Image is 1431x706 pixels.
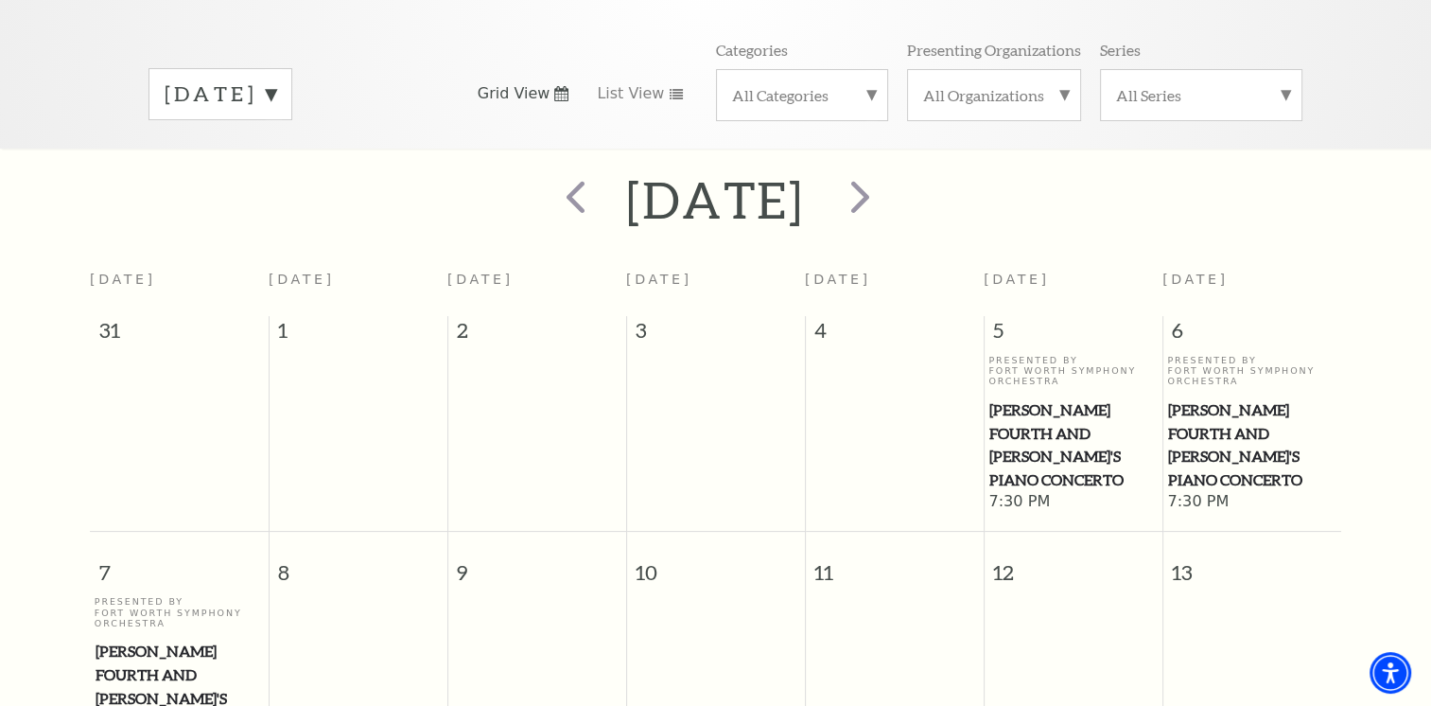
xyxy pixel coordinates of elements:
p: Presented By Fort Worth Symphony Orchestra [1167,355,1336,387]
span: 7 [90,532,269,597]
span: 3 [627,316,805,354]
span: 7:30 PM [1167,492,1336,513]
span: Grid View [478,83,550,104]
span: [DATE] [447,272,514,287]
span: [DATE] [626,272,692,287]
span: [DATE] [984,272,1050,287]
span: 1 [270,316,447,354]
span: 9 [448,532,626,597]
span: [DATE] [805,272,871,287]
label: All Organizations [923,85,1065,105]
span: 4 [806,316,984,354]
div: Accessibility Menu [1370,652,1411,694]
span: 10 [627,532,805,597]
p: Presenting Organizations [907,40,1081,60]
p: Presented By Fort Worth Symphony Orchestra [988,355,1158,387]
p: Series [1100,40,1141,60]
label: All Series [1116,85,1286,105]
button: prev [539,167,608,234]
button: next [823,167,892,234]
h2: [DATE] [626,169,805,230]
span: List View [597,83,664,104]
span: 31 [90,316,269,354]
span: [PERSON_NAME] Fourth and [PERSON_NAME]'s Piano Concerto [1168,398,1335,492]
span: 8 [270,532,447,597]
span: 5 [985,316,1162,354]
label: [DATE] [165,79,276,109]
span: [DATE] [269,272,335,287]
span: 2 [448,316,626,354]
p: Presented By Fort Worth Symphony Orchestra [95,596,264,628]
span: 12 [985,532,1162,597]
span: 7:30 PM [988,492,1158,513]
span: 11 [806,532,984,597]
span: [DATE] [1162,272,1229,287]
span: 6 [1163,316,1342,354]
span: [PERSON_NAME] Fourth and [PERSON_NAME]'s Piano Concerto [989,398,1157,492]
label: All Categories [732,85,872,105]
span: 13 [1163,532,1342,597]
p: Categories [716,40,788,60]
span: [DATE] [90,272,156,287]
